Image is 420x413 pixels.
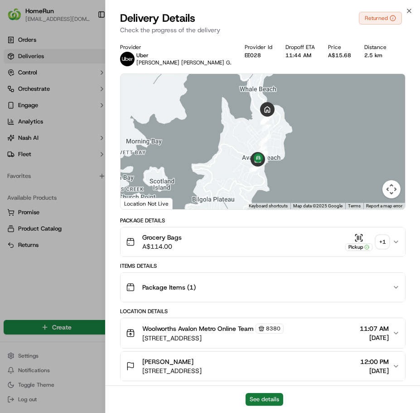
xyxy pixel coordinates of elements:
div: Provider [120,44,237,51]
div: 13 [255,151,267,163]
button: Pickup [345,233,372,251]
button: Returned [359,12,402,25]
a: Terms (opens in new tab) [348,203,361,208]
span: [DATE] [360,366,389,375]
span: 8380 [266,325,280,332]
button: Pickup+1 [345,233,389,251]
div: 10 [256,151,268,163]
span: Woolworths Avalon Metro Online Team [142,324,254,333]
button: Package Items (1) [121,273,405,302]
span: Package Items ( 1 ) [142,283,196,292]
div: Dropoff ETA [285,44,321,51]
img: Google [123,197,153,209]
span: Map data ©2025 Google [293,203,343,208]
a: Report a map error [366,203,402,208]
button: Woolworths Avalon Metro Online Team8380[STREET_ADDRESS]11:07 AM[DATE] [121,318,405,348]
div: + 1 [376,236,389,248]
div: 14 [262,119,274,131]
button: See details [246,393,283,406]
span: A$114.00 [142,242,182,251]
span: [PERSON_NAME] [PERSON_NAME] G. [136,59,232,66]
div: 19 [259,134,270,146]
div: Price [328,44,357,51]
span: Delivery Details [120,11,195,25]
div: 11:44 AM [285,52,321,59]
img: uber-new-logo.jpeg [120,52,135,66]
button: Grocery BagsA$114.00Pickup+1 [121,227,405,256]
div: 2.5 km [364,52,392,59]
span: [STREET_ADDRESS] [142,334,284,343]
p: Check the progress of the delivery [120,25,406,34]
span: Grocery Bags [142,233,182,242]
div: 9 [256,144,267,156]
div: Distance [364,44,392,51]
span: [DATE] [360,333,389,342]
button: Keyboard shortcuts [249,203,288,209]
div: A$15.68 [328,52,357,59]
button: Map camera controls [382,180,401,198]
div: Provider Id [245,44,278,51]
span: 11:07 AM [360,324,389,333]
span: 12:00 PM [360,357,389,366]
a: Open this area in Google Maps (opens a new window) [123,197,153,209]
div: Pickup [345,243,372,251]
div: Location Not Live [121,198,173,209]
div: 12 [256,151,267,162]
p: Uber [136,52,232,59]
button: [PERSON_NAME][STREET_ADDRESS]12:00 PM[DATE] [121,352,405,381]
div: Items Details [120,262,406,270]
span: [PERSON_NAME] [142,357,193,366]
div: Package Details [120,217,406,224]
div: 18 [261,113,272,125]
div: Location Details [120,308,406,315]
span: [STREET_ADDRESS] [142,366,202,375]
div: 1 [249,161,261,172]
button: EE028 [245,52,261,59]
